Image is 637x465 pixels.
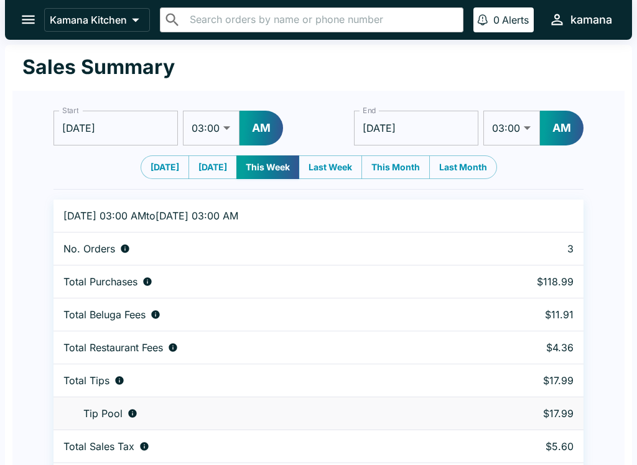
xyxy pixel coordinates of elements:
[544,6,617,33] button: kamana
[63,374,109,387] p: Total Tips
[570,12,612,27] div: kamana
[493,14,500,26] p: 0
[12,4,44,35] button: open drawer
[63,308,451,321] div: Fees paid by diners to Beluga
[502,14,529,26] p: Alerts
[63,341,163,354] p: Total Restaurant Fees
[63,440,134,453] p: Total Sales Tax
[63,374,451,387] div: Combined individual and pooled tips
[363,105,376,116] label: End
[471,374,574,387] p: $17.99
[44,8,150,32] button: Kamana Kitchen
[471,407,574,420] p: $17.99
[63,407,451,420] div: Tips unclaimed by a waiter
[22,55,175,80] h1: Sales Summary
[83,407,123,420] p: Tip Pool
[471,242,574,255] p: 3
[63,242,115,255] p: No. Orders
[62,105,78,116] label: Start
[53,111,178,145] input: Choose date, selected date is Aug 10, 2025
[471,308,574,321] p: $11.91
[236,155,299,179] button: This Week
[540,111,584,145] button: AM
[63,440,451,453] div: Sales tax paid by diners
[63,209,451,222] p: [DATE] 03:00 AM to [DATE] 03:00 AM
[188,155,237,179] button: [DATE]
[429,155,497,179] button: Last Month
[63,308,146,321] p: Total Beluga Fees
[141,155,189,179] button: [DATE]
[471,341,574,354] p: $4.36
[63,275,137,288] p: Total Purchases
[239,111,283,145] button: AM
[471,440,574,453] p: $5.60
[63,275,451,288] div: Aggregate order subtotals
[50,14,127,26] p: Kamana Kitchen
[471,275,574,288] p: $118.99
[361,155,430,179] button: This Month
[299,155,362,179] button: Last Week
[63,242,451,255] div: Number of orders placed
[186,11,458,29] input: Search orders by name or phone number
[354,111,478,145] input: Choose date, selected date is Aug 13, 2025
[63,341,451,354] div: Fees paid by diners to restaurant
